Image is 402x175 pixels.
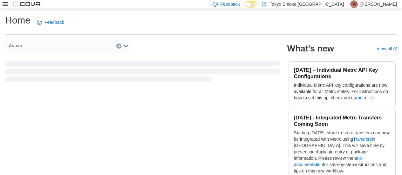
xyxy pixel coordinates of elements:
a: help file [358,95,373,100]
span: Loading [5,63,280,83]
input: Dark Mode [245,1,258,8]
button: Open list of options [123,44,128,49]
img: Cova [13,1,41,7]
a: help documentation [294,156,362,167]
p: Starting [DATE], store-to-store transfers can now be integrated with Metrc using in [GEOGRAPHIC_D... [294,130,390,174]
svg: External link [393,47,397,51]
div: Stephanie Neblett [350,0,358,8]
a: Transfers [353,137,372,142]
h3: [DATE] - Integrated Metrc Transfers Coming Soon [294,114,390,127]
a: View allExternal link [377,46,397,51]
span: Aurora [9,42,22,50]
h1: Home [5,14,31,27]
p: Individual Metrc API key configurations are now available for all Metrc states. For instructions ... [294,82,390,101]
span: Feedback [44,19,64,25]
span: Feedback [220,1,240,7]
button: Clear input [116,44,121,49]
p: Tokyo Smoke [GEOGRAPHIC_DATA] [270,0,344,8]
h2: What's new [287,44,334,54]
h3: [DATE] – Individual Metrc API Key Configurations [294,67,390,79]
p: [PERSON_NAME] [360,0,397,8]
p: | [346,0,348,8]
a: Feedback [34,16,66,29]
span: SN [351,0,357,8]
